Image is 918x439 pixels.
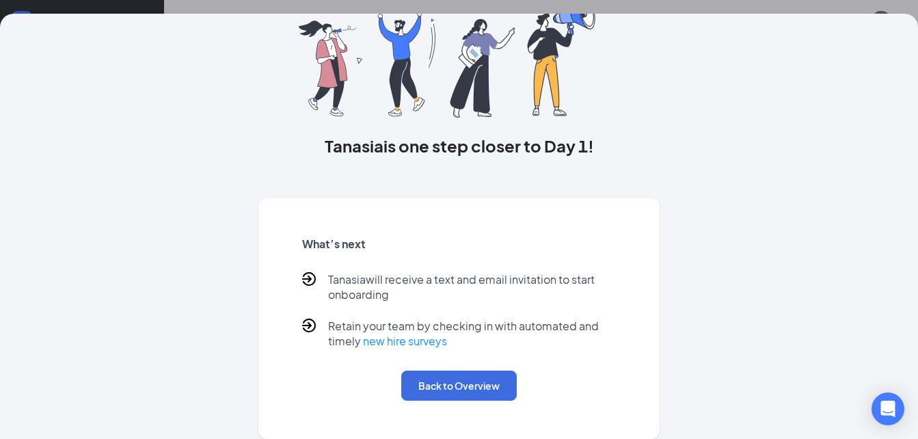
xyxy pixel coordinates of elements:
[872,393,904,425] div: Open Intercom Messenger
[302,237,616,252] h5: What’s next
[328,272,616,302] p: Tanasia will receive a text and email invitation to start onboarding
[258,134,660,157] h3: Tanasia is one step closer to Day 1!
[363,334,447,348] a: new hire surveys
[401,371,517,401] button: Back to Overview
[328,319,616,349] p: Retain your team by checking in with automated and timely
